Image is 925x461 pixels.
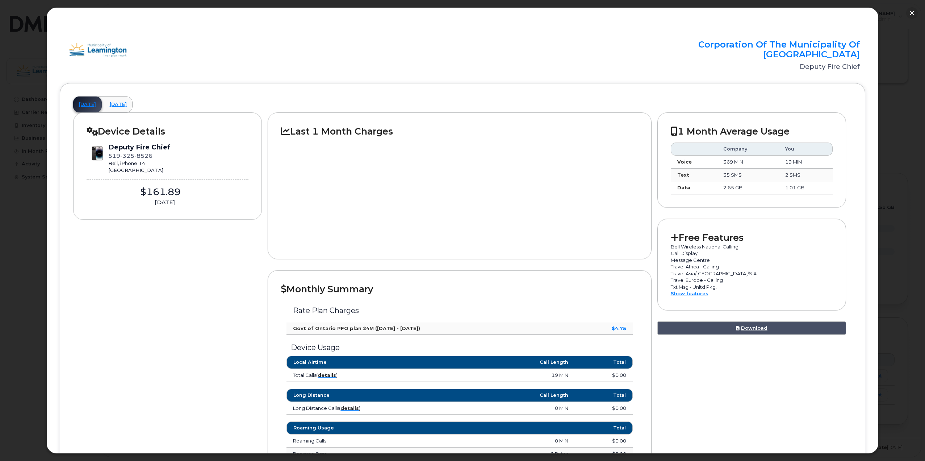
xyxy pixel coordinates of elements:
th: Total [575,389,632,402]
span: ( ) [316,372,338,378]
th: Long Distance [286,389,431,402]
th: Call Length [431,389,575,402]
th: Local Airtime [286,356,431,369]
th: Total [575,356,632,369]
td: 0 MIN [431,402,575,415]
td: Long Distance Calls [286,402,431,415]
th: Call Length [431,356,575,369]
td: $0.00 [575,369,632,382]
td: Total Calls [286,369,431,382]
td: $0.00 [575,402,632,415]
td: 19 MIN [431,369,575,382]
a: details [318,372,336,378]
